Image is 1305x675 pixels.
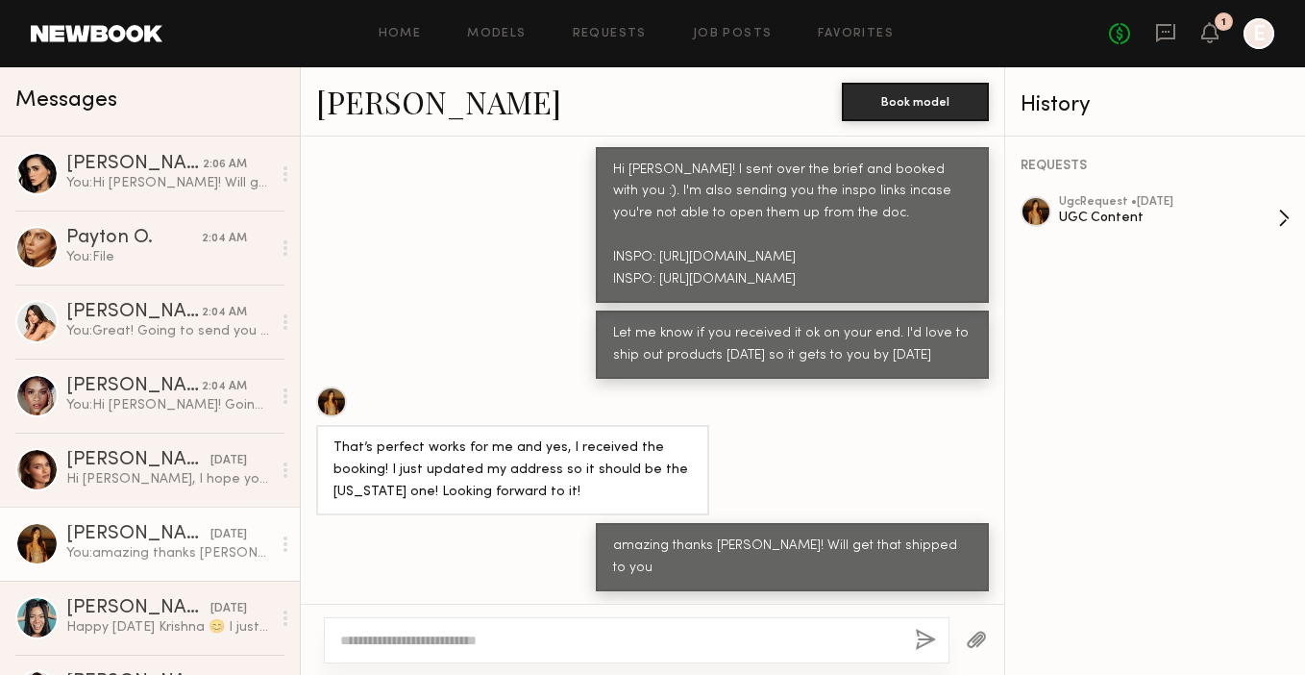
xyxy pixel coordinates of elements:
[210,526,247,544] div: [DATE]
[66,451,210,470] div: [PERSON_NAME]
[66,377,202,396] div: [PERSON_NAME]
[1221,17,1226,28] div: 1
[66,155,203,174] div: [PERSON_NAME]
[66,303,202,322] div: [PERSON_NAME]
[202,230,247,248] div: 2:04 AM
[613,160,972,292] div: Hi [PERSON_NAME]! I sent over the brief and booked with you :). I'm also sending you the inspo li...
[66,322,271,340] div: You: Great! Going to send you two forms. Here's the first one. Will send another one [DATE] morni...
[379,28,422,40] a: Home
[66,618,271,637] div: Happy [DATE] Krishna 😊 I just wanted to check in and see if you had any updates on the shoot next...
[1021,160,1290,173] div: REQUESTS
[202,378,247,396] div: 2:04 AM
[66,174,271,192] div: You: Hi [PERSON_NAME]! Will get back to you [DATE] morning on updates :)
[210,600,247,618] div: [DATE]
[316,81,561,122] a: [PERSON_NAME]
[1059,209,1278,227] div: UGC Content
[842,92,989,109] a: Book model
[15,89,117,112] span: Messages
[66,470,271,488] div: Hi [PERSON_NAME], I hope your day is going great! I just received the package, thank you so much:...
[613,536,972,580] div: amazing thanks [PERSON_NAME]! Will get that shipped to you
[66,229,202,248] div: Payton O.
[842,83,989,121] button: Book model
[613,323,972,367] div: Let me know if you received it ok on your end. I'd love to ship out products [DATE] so it gets to...
[66,248,271,266] div: You: File
[203,156,247,174] div: 2:06 AM
[1059,196,1278,209] div: ugc Request • [DATE]
[1243,18,1274,49] a: E
[693,28,773,40] a: Job Posts
[202,304,247,322] div: 2:04 AM
[1021,94,1290,116] div: History
[66,544,271,562] div: You: amazing thanks [PERSON_NAME]! Will get that shipped to you
[66,599,210,618] div: [PERSON_NAME]
[467,28,526,40] a: Models
[1059,196,1290,240] a: ugcRequest •[DATE]UGC Content
[66,525,210,544] div: [PERSON_NAME]
[66,396,271,414] div: You: Hi [PERSON_NAME]! Going to send you two forms. Here's the first one. Will send another one [...
[573,28,647,40] a: Requests
[333,437,692,504] div: That’s perfect works for me and yes, I received the booking! I just updated my address so it shou...
[818,28,894,40] a: Favorites
[210,452,247,470] div: [DATE]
